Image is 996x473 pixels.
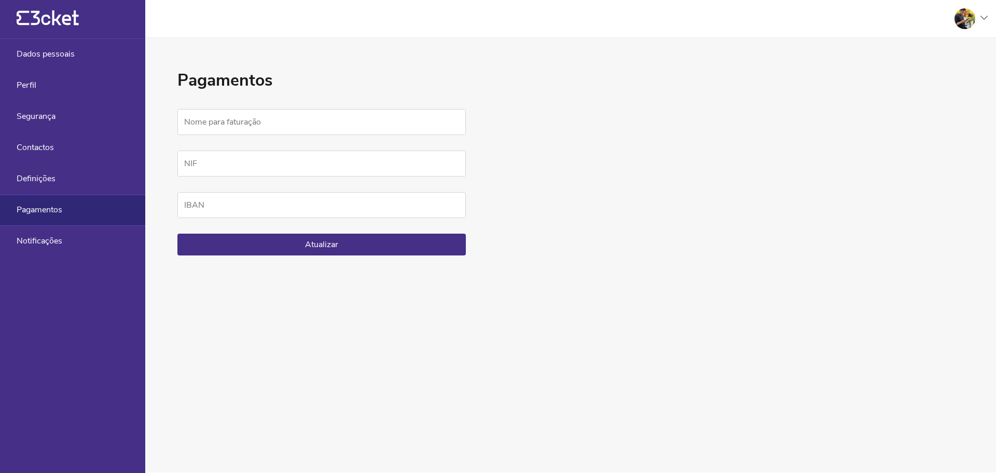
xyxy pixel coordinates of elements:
g: {' '} [17,11,29,25]
input: NIF [177,151,466,177]
span: Perfil [17,80,36,90]
span: Dados pessoais [17,49,75,59]
h1: Pagamentos [177,69,466,92]
input: Nome para faturação [177,109,466,135]
span: Definições [17,174,56,183]
span: Notificações [17,236,62,246]
a: {' '} [17,21,79,28]
span: Segurança [17,112,56,121]
span: Contactos [17,143,54,152]
span: Pagamentos [17,205,62,214]
input: IBAN [177,192,466,218]
button: Atualizar [177,234,466,255]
